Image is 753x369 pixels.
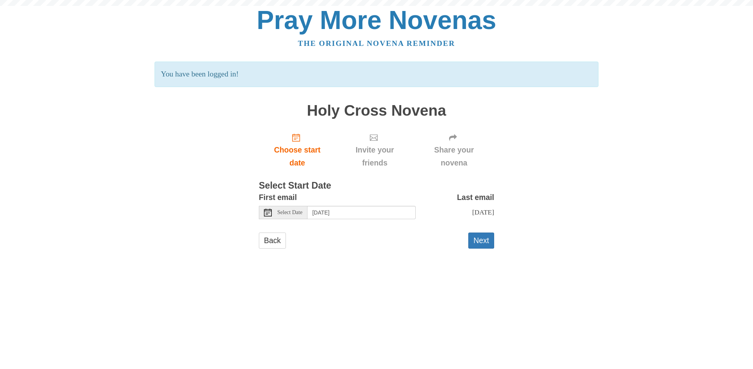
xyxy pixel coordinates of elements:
a: Back [259,233,286,249]
div: Click "Next" to confirm your start date first. [336,127,414,173]
label: Last email [457,191,494,204]
span: Invite your friends [344,144,406,169]
h3: Select Start Date [259,181,494,191]
label: First email [259,191,297,204]
button: Next [468,233,494,249]
a: Pray More Novenas [257,5,497,35]
span: Share your novena [422,144,486,169]
div: Click "Next" to confirm your start date first. [414,127,494,173]
span: [DATE] [472,208,494,216]
p: You have been logged in! [155,62,598,87]
a: Choose start date [259,127,336,173]
span: Select Date [277,210,302,215]
span: Choose start date [267,144,328,169]
a: The original novena reminder [298,39,455,47]
h1: Holy Cross Novena [259,102,494,119]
